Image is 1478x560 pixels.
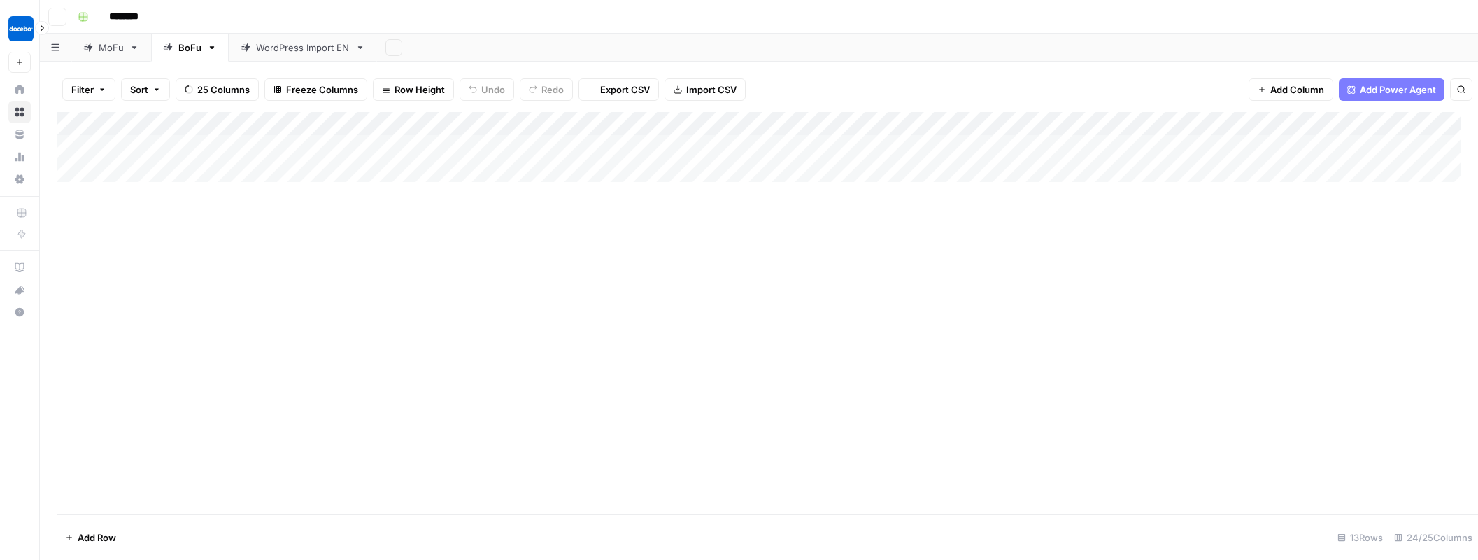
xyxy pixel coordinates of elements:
a: AirOps Academy [8,256,31,279]
div: WordPress Import EN [256,41,350,55]
a: Browse [8,101,31,123]
button: Redo [520,78,573,101]
span: Row Height [395,83,445,97]
button: Add Row [57,526,125,549]
span: Filter [71,83,94,97]
button: Sort [121,78,170,101]
span: Import CSV [686,83,737,97]
a: WordPress Import EN [229,34,377,62]
span: Freeze Columns [286,83,358,97]
a: Settings [8,168,31,190]
span: Redo [541,83,564,97]
button: Import CSV [665,78,746,101]
button: Workspace: Docebo [8,11,31,46]
a: Your Data [8,123,31,146]
a: Usage [8,146,31,168]
div: BoFu [178,41,201,55]
span: 25 Columns [197,83,250,97]
button: 25 Columns [176,78,259,101]
button: Undo [460,78,514,101]
span: Add Row [78,531,116,545]
div: What's new? [9,279,30,300]
button: What's new? [8,279,31,301]
span: Sort [130,83,148,97]
button: Freeze Columns [264,78,367,101]
a: Home [8,78,31,101]
div: MoFu [99,41,124,55]
button: Row Height [373,78,454,101]
button: Help + Support [8,301,31,323]
img: Docebo Logo [8,16,34,41]
button: Filter [62,78,115,101]
button: Export CSV [578,78,659,101]
a: BoFu [151,34,229,62]
span: Undo [481,83,505,97]
a: MoFu [71,34,151,62]
span: Export CSV [600,83,650,97]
